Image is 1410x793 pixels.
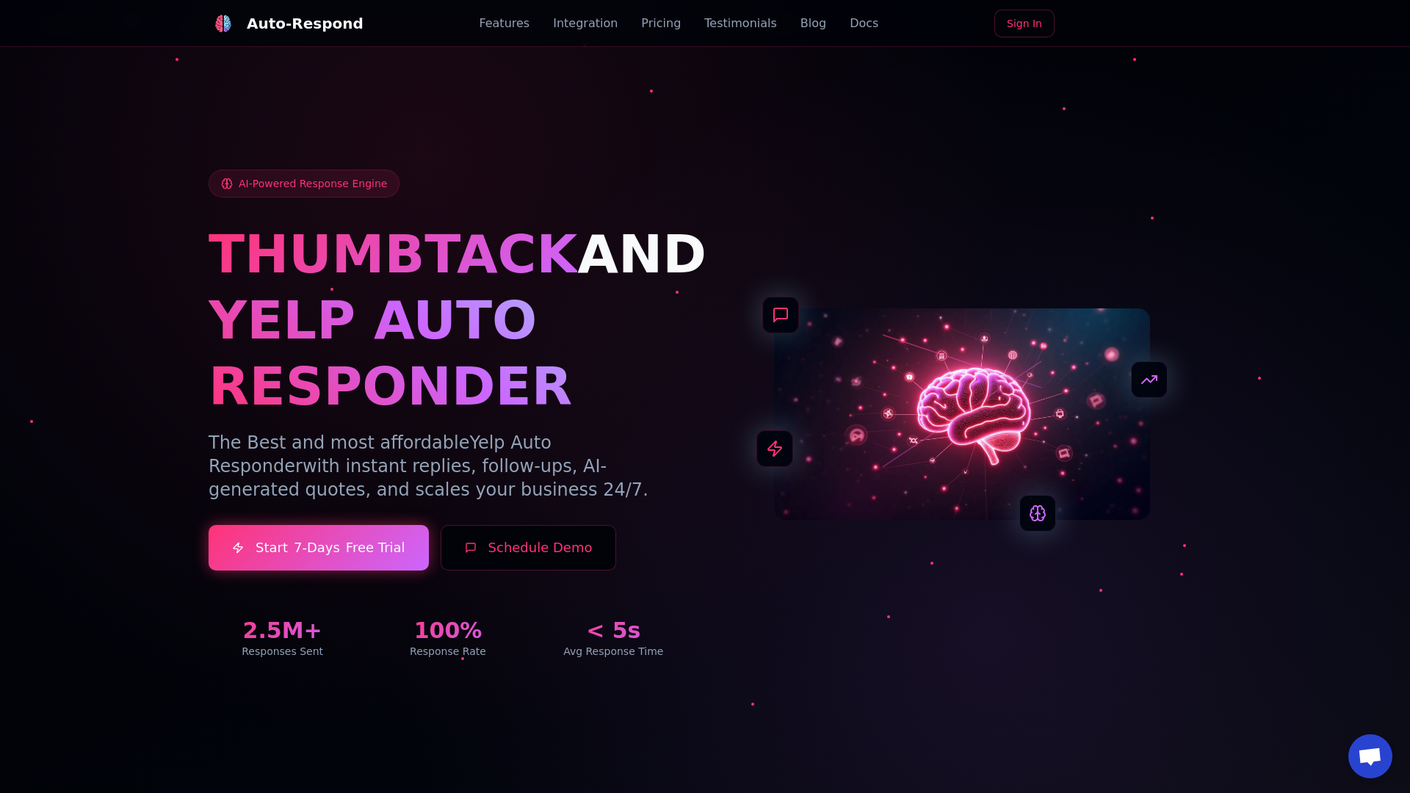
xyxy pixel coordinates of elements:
a: Features [479,15,529,32]
div: Avg Response Time [540,644,687,659]
a: Docs [850,15,878,32]
div: 100% [374,618,521,644]
button: Schedule Demo [441,525,617,571]
div: < 5s [540,618,687,644]
a: Pricing [641,15,681,32]
span: THUMBTACK [209,223,577,285]
iframe: Sign in with Google Button [1059,8,1209,40]
div: 2.5M+ [209,618,356,644]
div: Response Rate [374,644,521,659]
span: AI-Powered Response Engine [239,176,387,191]
h1: YELP AUTO RESPONDER [209,287,687,419]
img: Auto-Respond Logo [214,15,232,32]
a: Testimonials [704,15,777,32]
div: Responses Sent [209,644,356,659]
a: Start7-DaysFree Trial [209,525,429,571]
span: Yelp Auto Responder [209,432,552,477]
div: Auto-Respond [247,13,364,34]
a: Blog [800,15,826,32]
p: The Best and most affordable with instant replies, follow-ups, AI-generated quotes, and scales yo... [209,431,687,501]
div: Open chat [1348,734,1392,778]
a: Sign In [994,10,1055,37]
img: AI Neural Network Brain [774,308,1150,520]
a: Auto-Respond LogoAuto-Respond [209,9,364,38]
span: AND [577,223,706,285]
span: 7-Days [294,537,340,558]
a: Integration [553,15,618,32]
